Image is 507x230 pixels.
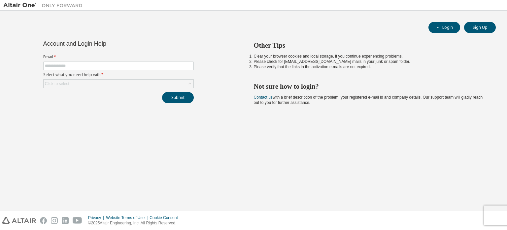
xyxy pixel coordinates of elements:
[73,217,82,224] img: youtube.svg
[51,217,58,224] img: instagram.svg
[254,59,484,64] li: Please check for [EMAIL_ADDRESS][DOMAIN_NAME] mails in your junk or spam folder.
[106,215,150,220] div: Website Terms of Use
[254,41,484,50] h2: Other Tips
[150,215,182,220] div: Cookie Consent
[88,215,106,220] div: Privacy
[43,41,164,46] div: Account and Login Help
[44,80,193,88] div: Click to select
[45,81,69,86] div: Click to select
[254,95,273,100] a: Contact us
[43,54,194,60] label: Email
[428,22,460,33] button: Login
[2,217,36,224] img: altair_logo.svg
[464,22,496,33] button: Sign Up
[3,2,86,9] img: Altair One
[40,217,47,224] img: facebook.svg
[162,92,194,103] button: Submit
[254,64,484,69] li: Please verify that the links in the activation e-mails are not expired.
[88,220,182,226] p: © 2025 Altair Engineering, Inc. All Rights Reserved.
[254,82,484,91] h2: Not sure how to login?
[43,72,194,77] label: Select what you need help with
[254,95,483,105] span: with a brief description of the problem, your registered e-mail id and company details. Our suppo...
[254,54,484,59] li: Clear your browser cookies and local storage, if you continue experiencing problems.
[62,217,69,224] img: linkedin.svg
